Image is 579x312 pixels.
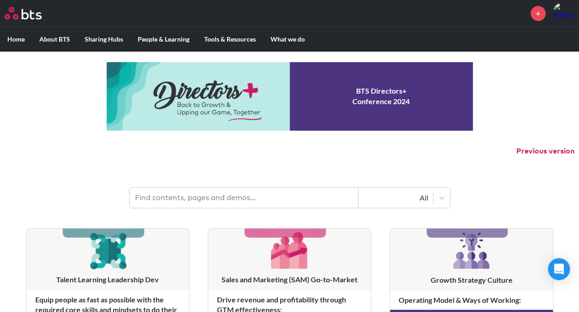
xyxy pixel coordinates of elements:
[530,6,546,21] a: +
[548,258,570,280] div: Open Intercom Messenger
[5,7,59,20] a: Go home
[390,291,552,310] h4: Operating Model & Ways of Working :
[5,7,42,20] img: BTS Logo
[86,228,130,272] img: [object Object]
[208,275,371,285] h3: Sales and Marketing (SAM) Go-to-Market
[197,27,263,51] label: Tools & Resources
[263,27,312,51] label: What we do
[32,27,77,51] label: About BTS
[449,228,493,272] img: [object Object]
[268,228,311,272] img: [object Object]
[130,188,358,208] input: Find contents, pages and demos...
[107,62,473,131] a: Conference 2024
[77,27,130,51] label: Sharing Hubs
[552,2,574,24] a: Profile
[363,193,428,203] div: All
[390,275,552,285] h3: Growth Strategy Culture
[27,275,189,285] h3: Talent Learning Leadership Dev
[130,27,197,51] label: People & Learning
[552,2,574,24] img: Adityo Goswami
[516,146,574,156] button: Previous version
